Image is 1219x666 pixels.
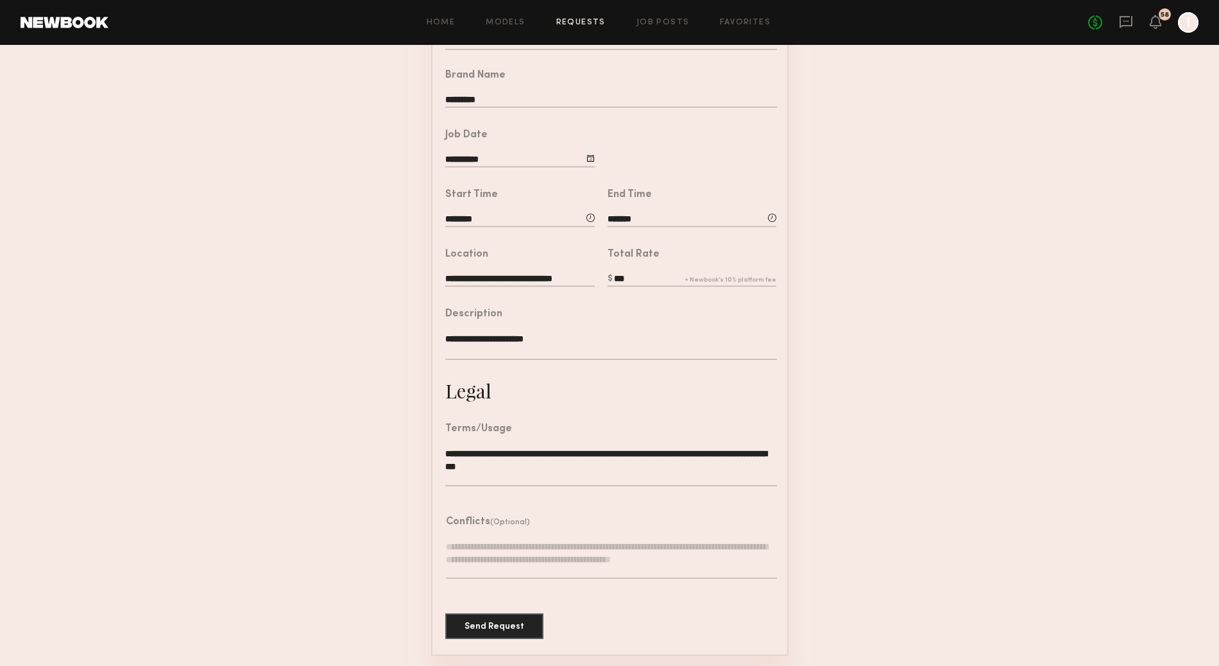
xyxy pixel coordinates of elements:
div: Total Rate [608,250,660,260]
a: Models [486,19,525,27]
div: Start Time [445,190,498,200]
div: Description [445,309,502,320]
a: Home [427,19,456,27]
div: End Time [608,190,652,200]
div: Legal [445,378,491,404]
a: Favorites [720,19,771,27]
div: Brand Name [445,71,506,81]
span: (Optional) [490,518,530,526]
button: Send Request [445,613,543,639]
div: Location [445,250,488,260]
a: I [1178,12,1198,33]
div: Job Date [445,130,488,141]
a: Job Posts [636,19,690,27]
a: Requests [556,19,606,27]
header: Conflicts [446,517,530,527]
div: 58 [1161,12,1169,19]
div: Terms/Usage [445,424,512,434]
